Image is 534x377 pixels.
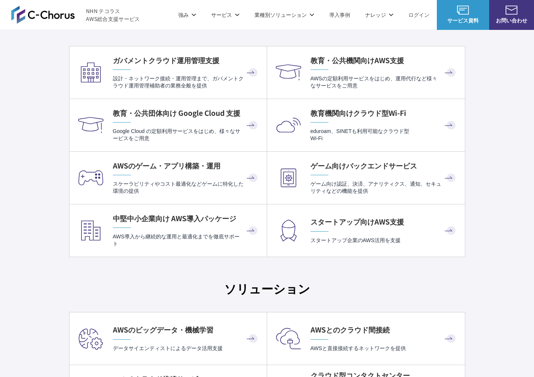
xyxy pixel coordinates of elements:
img: AWS総合支援サービス C-Chorus [11,6,75,24]
p: サービス [211,11,240,19]
a: 教育・公共団体向け Google Cloud 支援 Google Cloud の定額利用サービスをはじめ、様々なサービスをご用意 [70,99,267,151]
h4: AWSとのクラウド間接続 [311,325,457,335]
h4: ゲーム向けバックエンドサービス [311,161,457,171]
p: AWS導入から継続的な運用と最適化までを徹底サポート [113,233,259,248]
a: スタートアップ向けAWS支援 スタートアップ企業のAWS活用を支援 [267,204,465,257]
h4: 教育・公共団体向け Google Cloud 支援 [113,108,259,118]
h4: AWSのビッグデータ・機械学習 [113,325,259,335]
p: 業種別ソリューション [254,11,314,19]
p: スケーラビリティやコスト最適化などゲームに特化した環境の提供 [113,180,259,195]
p: 強み [178,11,196,19]
a: ログイン [408,11,429,19]
p: データサイエンティストによるデータ活用支援 [113,345,259,352]
a: AWS総合支援サービス C-Chorus NHN テコラスAWS総合支援サービス [11,6,140,24]
p: 設計・ネットワーク接続・運用管理まで、ガバメントクラウド運用管理補助者の業務全般を提供 [113,75,259,90]
p: ナレッジ [365,11,393,19]
h4: 中堅中小企業向け AWS導入パッケージ [113,213,259,223]
img: お問い合わせ [506,6,518,15]
p: スタートアップ企業のAWS活用を支援 [311,237,457,244]
a: 中堅中小企業向け AWS導入パッケージ AWS導入から継続的な運用と最適化までを徹底サポート [70,204,267,257]
a: 導入事例 [329,11,350,19]
h4: スタートアップ向けAWS支援 [311,217,457,227]
p: AWSの定額利用サービスをはじめ、運用代行など様々なサービスをご用意 [311,75,457,90]
h4: 教育・公共機関向けAWS支援 [311,55,457,65]
p: ゲーム向け認証、決済、アナリティクス、通知、セキュリティなどの機能を提供 [311,180,457,195]
h3: ソリューション [69,279,465,297]
a: AWSとのクラウド間接続 AWSと直接接続するネットワークを提供 [267,312,465,365]
a: AWSのゲーム・アプリ構築・運用 スケーラビリティやコスト最適化などゲームに特化した環境の提供 [70,152,267,204]
span: サービス資料 [437,16,489,24]
a: 教育・公共機関向けAWS支援 AWSの定額利用サービスをはじめ、運用代行など様々なサービスをご用意 [267,46,465,99]
p: eduroam、SINETも利用可能なクラウド型 Wi-Fi [311,128,457,142]
span: お問い合わせ [489,16,534,24]
p: AWSと直接接続するネットワークを提供 [311,345,457,352]
a: ガバメントクラウド運用管理支援 設計・ネットワーク接続・運用管理まで、ガバメントクラウド運用管理補助者の業務全般を提供 [70,46,267,99]
img: AWS総合支援サービス C-Chorus サービス資料 [457,6,469,15]
a: AWSのビッグデータ・機械学習 データサイエンティストによるデータ活用支援 [70,312,267,365]
a: 教育機関向けクラウド型Wi-Fi eduroam、SINETも利用可能なクラウド型Wi-Fi [267,99,465,151]
h4: 教育機関向けクラウド型Wi-Fi [311,108,457,118]
h4: ガバメントクラウド運用管理支援 [113,55,259,65]
h4: AWSのゲーム・アプリ構築・運用 [113,161,259,171]
a: ゲーム向けバックエンドサービス ゲーム向け認証、決済、アナリティクス、通知、セキュリティなどの機能を提供 [267,152,465,204]
span: NHN テコラス AWS総合支援サービス [86,7,140,23]
p: Google Cloud の定額利用サービスをはじめ、様々なサービスをご用意 [113,128,259,142]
